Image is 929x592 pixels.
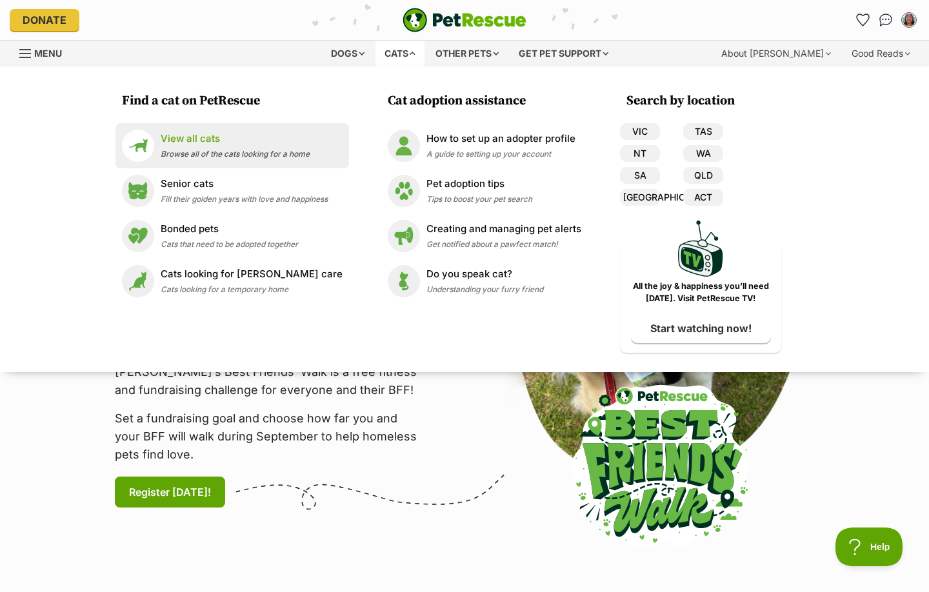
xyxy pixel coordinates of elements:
a: How to set up an adopter profile How to set up an adopter profile A guide to setting up your account [388,130,581,162]
a: TAS [683,123,723,140]
a: Senior cats Senior cats Fill their golden years with love and happiness [122,175,343,207]
span: A guide to setting up your account [426,149,551,159]
img: Creating and managing pet alerts [388,220,420,252]
a: Do you speak cat? Do you speak cat? Understanding your furry friend [388,265,581,297]
a: Donate [10,9,79,31]
span: Cats looking for a temporary home [161,284,288,294]
span: Menu [34,48,62,59]
span: Understanding your furry friend [426,284,543,294]
a: QLD [683,167,723,184]
a: Pet adoption tips Pet adoption tips Tips to boost your pet search [388,175,581,207]
span: Tips to boost your pet search [426,194,532,204]
a: [GEOGRAPHIC_DATA] [620,189,660,206]
div: Get pet support [510,41,617,66]
img: Senior cats [122,175,154,207]
img: Gabriella Dizon profile pic [903,14,915,26]
p: Creating and managing pet alerts [426,222,581,237]
a: ACT [683,189,723,206]
div: Other pets [426,41,508,66]
ul: Account quick links [852,10,919,30]
div: Dogs [322,41,374,66]
span: Cats that need to be adopted together [161,239,298,249]
h3: Cat adoption assistance [388,92,588,110]
a: Register [DATE]! [115,477,225,508]
p: How to set up an adopter profile [426,132,575,146]
img: View all cats [122,130,154,162]
p: Pet adoption tips [426,177,532,192]
h3: Find a cat on PetRescue [122,92,349,110]
p: Cats looking for [PERSON_NAME] care [161,267,343,282]
img: Cats looking for foster care [122,265,154,297]
a: Conversations [875,10,896,30]
img: PetRescue TV logo [678,221,723,277]
img: Bonded pets [122,220,154,252]
a: Creating and managing pet alerts Creating and managing pet alerts Get notified about a pawfect ma... [388,220,581,252]
a: Start watching now! [631,313,771,343]
div: Good Reads [843,41,919,66]
a: View all cats View all cats Browse all of the cats looking for a home [122,130,343,162]
span: Get notified about a pawfect match! [426,239,558,249]
a: VIC [620,123,660,140]
img: chat-41dd97257d64d25036548639549fe6c8038ab92f7586957e7f3b1b290dea8141.svg [879,14,893,26]
p: View all cats [161,132,310,146]
h3: Search by location [626,92,781,110]
p: Bonded pets [161,222,298,237]
a: Cats looking for foster care Cats looking for [PERSON_NAME] care Cats looking for a temporary home [122,265,343,297]
span: Fill their golden years with love and happiness [161,194,328,204]
button: My account [899,10,919,30]
img: logo-e224e6f780fb5917bec1dbf3a21bbac754714ae5b6737aabdf751b685950b380.svg [403,8,526,32]
a: SA [620,167,660,184]
a: Bonded pets Bonded pets Cats that need to be adopted together [122,220,343,252]
a: NT [620,145,660,162]
img: Do you speak cat? [388,265,420,297]
img: How to set up an adopter profile [388,130,420,162]
p: Do you speak cat? [426,267,543,282]
iframe: Help Scout Beacon - Open [835,528,903,566]
a: Menu [19,41,71,64]
span: Browse all of the cats looking for a home [161,149,310,159]
p: All the joy & happiness you’ll need [DATE]. Visit PetRescue TV! [630,281,772,305]
p: Senior cats [161,177,328,192]
a: PetRescue [403,8,526,32]
div: About [PERSON_NAME] [712,41,840,66]
span: Register [DATE]! [129,484,211,500]
a: Favourites [852,10,873,30]
img: Pet adoption tips [388,175,420,207]
div: Cats [375,41,425,66]
a: WA [683,145,723,162]
p: Set a fundraising goal and choose how far you and your BFF will walk during September to help hom... [115,409,425,464]
p: [PERSON_NAME]’s Best Friends' Walk is a free fitness and fundraising challenge for everyone and t... [115,363,425,399]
